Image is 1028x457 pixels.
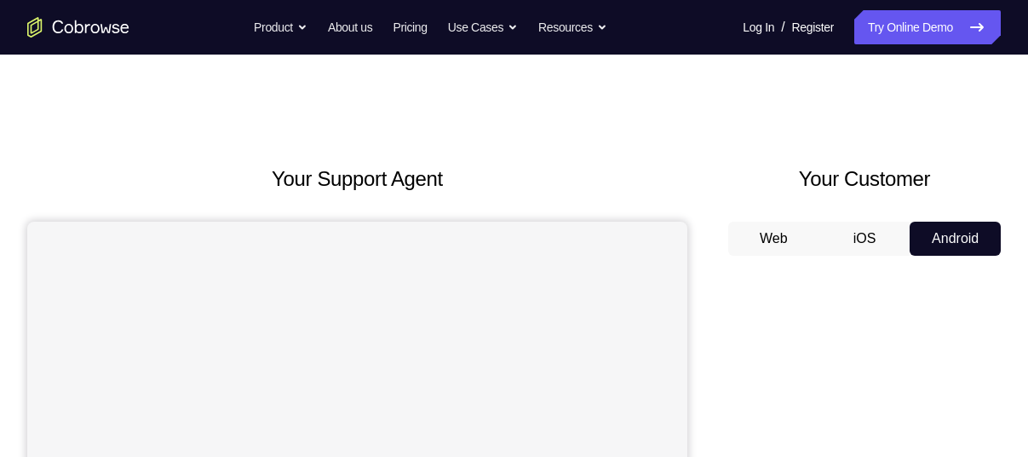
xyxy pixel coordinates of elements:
span: / [781,17,784,38]
button: Web [728,222,819,256]
a: Try Online Demo [854,10,1001,44]
a: Log In [743,10,774,44]
h2: Your Customer [728,164,1001,194]
h2: Your Support Agent [27,164,687,194]
button: Resources [538,10,607,44]
a: About us [328,10,372,44]
a: Pricing [393,10,427,44]
button: Android [910,222,1001,256]
a: Go to the home page [27,17,129,38]
button: Product [254,10,307,44]
button: Use Cases [448,10,518,44]
button: iOS [819,222,910,256]
a: Register [792,10,834,44]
